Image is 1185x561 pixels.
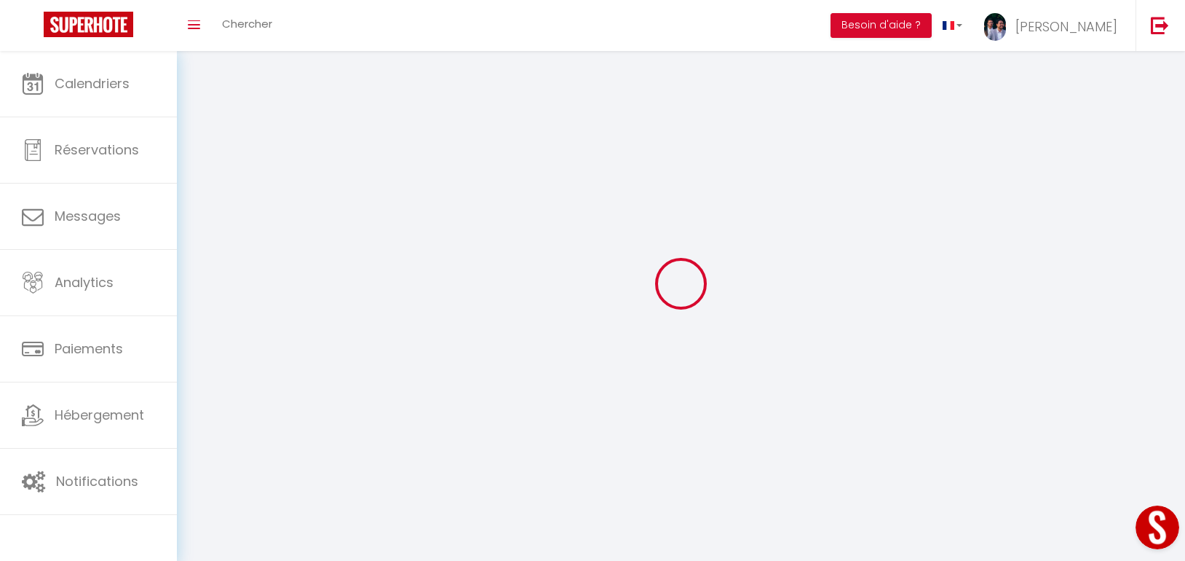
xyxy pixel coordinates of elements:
span: Notifications [56,472,138,490]
img: Super Booking [44,12,133,37]
span: Paiements [55,340,123,358]
iframe: LiveChat chat widget [1124,500,1185,561]
button: Besoin d'aide ? [831,13,932,38]
img: ... [984,13,1006,41]
span: Réservations [55,141,139,159]
span: [PERSON_NAME] [1015,17,1117,36]
span: Calendriers [55,74,130,93]
span: Messages [55,207,121,225]
span: Analytics [55,273,114,291]
span: Hébergement [55,406,144,424]
span: Chercher [222,16,272,31]
img: logout [1151,16,1169,34]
